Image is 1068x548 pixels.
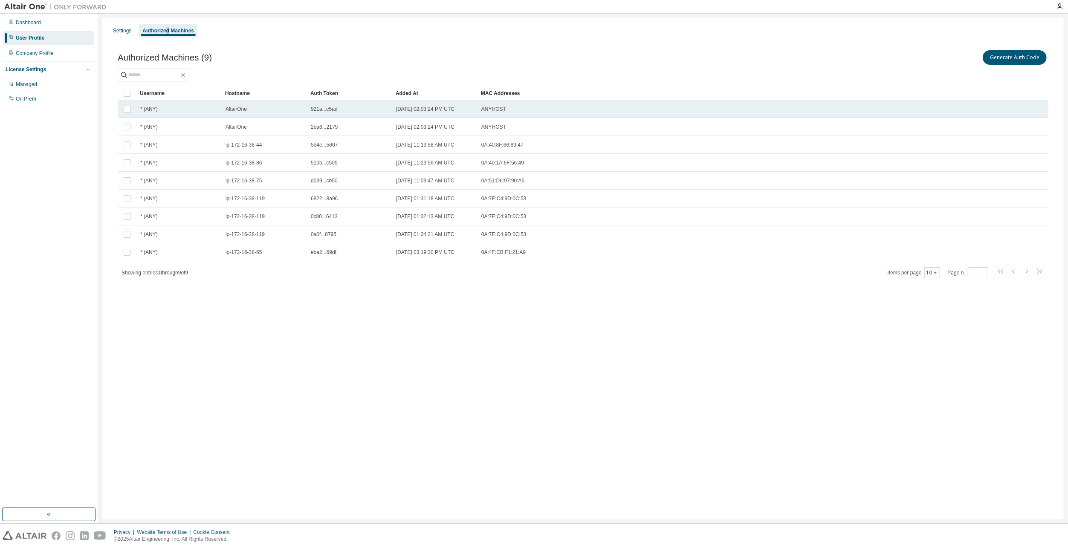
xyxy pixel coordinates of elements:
div: Username [140,87,218,100]
span: [DATE] 02:03:24 PM UTC [396,124,454,130]
span: 6822...8a96 [311,195,338,202]
div: Hostname [225,87,304,100]
span: Showing entries 1 through 9 of 9 [122,270,188,276]
span: 0A:7E:C4:9D:0C:53 [481,231,526,238]
span: ip-172-16-38-44 [226,141,262,148]
span: * (ANY) [140,249,158,256]
span: 0A:40:8F:66:89:47 [481,141,524,148]
span: 0A:40:1A:6F:56:49 [481,159,524,166]
div: MAC Addresses [481,87,959,100]
span: Authorized Machines (9) [118,53,212,63]
span: 921a...c5ad [311,106,338,112]
span: eba2...69df [311,249,336,256]
div: License Settings [6,66,46,73]
span: [DATE] 11:09:47 AM UTC [396,177,454,184]
span: 0a0f...8795 [311,231,336,238]
button: Generate Auth Code [983,50,1047,65]
img: Altair One [4,3,111,11]
span: Page n. [948,267,988,278]
span: ANYHOST [481,124,506,130]
div: Website Terms of Use [137,529,193,536]
span: [DATE] 02:03:24 PM UTC [396,106,454,112]
img: facebook.svg [52,531,61,540]
span: 2ba6...2179 [311,124,338,130]
img: altair_logo.svg [3,531,46,540]
span: AltairOne [226,106,247,112]
span: * (ANY) [140,231,158,238]
span: * (ANY) [140,141,158,148]
div: Privacy [114,529,137,536]
div: Company Profile [16,50,54,57]
span: ip-172-16-38-65 [226,249,262,256]
span: 0A:4F:CB:F1:21:A9 [481,249,526,256]
button: 10 [926,269,938,276]
span: ip-172-16-38-86 [226,159,262,166]
div: Settings [113,27,131,34]
span: Items per page [888,267,940,278]
span: [DATE] 01:31:18 AM UTC [396,195,454,202]
span: ip-172-16-38-119 [226,195,265,202]
div: Added At [396,87,474,100]
span: 0A:51:D6:97:90:A5 [481,177,524,184]
img: linkedin.svg [80,531,89,540]
p: © 2025 Altair Engineering, Inc. All Rights Reserved. [114,536,235,543]
div: Dashboard [16,19,41,26]
span: [DATE] 11:13:58 AM UTC [396,141,454,148]
div: User Profile [16,35,44,41]
span: ip-172-16-38-75 [226,177,262,184]
span: * (ANY) [140,124,158,130]
span: ip-172-16-38-119 [226,213,265,220]
div: Authorized Machines [142,27,194,34]
span: * (ANY) [140,195,158,202]
span: * (ANY) [140,106,158,112]
img: youtube.svg [94,531,106,540]
span: * (ANY) [140,177,158,184]
div: Managed [16,81,37,88]
span: AltairOne [226,124,247,130]
span: ANYHOST [481,106,506,112]
span: * (ANY) [140,159,158,166]
span: [DATE] 01:32:13 AM UTC [396,213,454,220]
span: [DATE] 11:23:56 AM UTC [396,159,454,166]
span: 510b...c505 [311,159,338,166]
span: [DATE] 01:34:21 AM UTC [396,231,454,238]
span: [DATE] 03:19:30 PM UTC [396,249,454,256]
div: Cookie Consent [193,529,234,536]
span: 0A:7E:C4:9D:0C:53 [481,195,526,202]
span: 5b4e...5607 [311,141,338,148]
span: ip-172-16-38-119 [226,231,265,238]
span: 0c80...6413 [311,213,338,220]
span: * (ANY) [140,213,158,220]
span: 0A:7E:C4:9D:0C:53 [481,213,526,220]
span: d039...cb50 [311,177,338,184]
div: Auth Token [310,87,389,100]
img: instagram.svg [66,531,75,540]
div: On Prem [16,95,36,102]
